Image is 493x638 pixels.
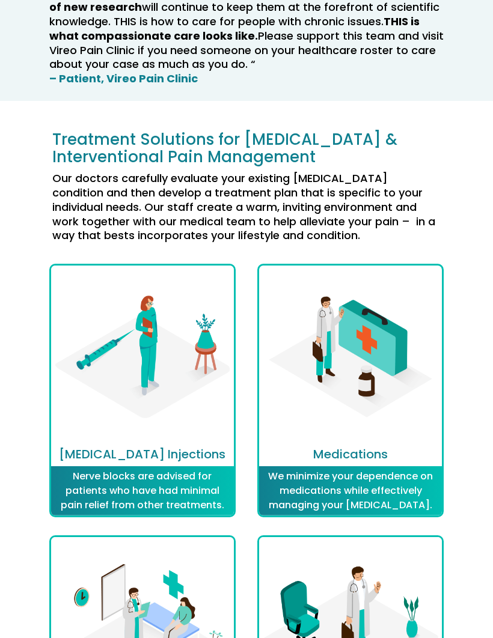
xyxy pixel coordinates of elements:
img: Medications OHIP Covered Vireo Pain Clinic Markham Chronic Pain Treatment Interventional Pain Man... [259,266,442,448]
h2: Treatment Solutions for [MEDICAL_DATA] & Interventional Pain Management [52,131,441,171]
p: Our doctors carefully evaluate your existing [MEDICAL_DATA] condition and then develop a treatmen... [52,171,441,243]
h3: Medications [259,448,442,466]
p: We minimize your dependence on medications while effectively managing your [MEDICAL_DATA]. [262,469,439,512]
p: Nerve blocks are advised for patients who have had minimal pain relief from other treatments. [54,469,231,512]
a: Medications OHIP Covered Vireo Pain Clinic Markham Chronic Pain Treatment Interventional Pain Man... [259,439,442,451]
a: Nerve Block Injections Vireo Pain Clinic Markham Chronic Pain Treatment, Interventional Pain Mana... [51,439,234,451]
strong: – Patient, Vireo Pain Clinic [49,71,198,86]
strong: THIS is what compassionate care looks like. [49,14,420,43]
img: Nerve Block Injections Vireo Pain Clinic Markham Chronic Pain Treatment, Interventional Pain Mana... [51,266,234,448]
h3: [MEDICAL_DATA] Injections [51,448,234,466]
